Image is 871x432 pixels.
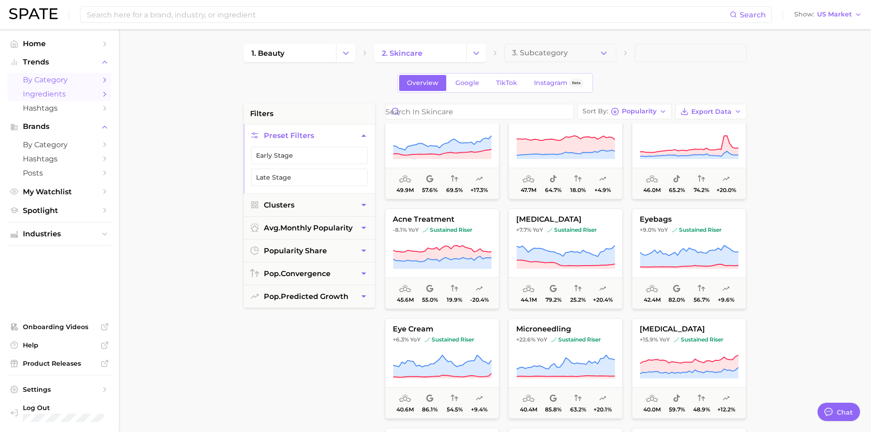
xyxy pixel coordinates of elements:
[422,297,438,303] span: 55.0%
[640,336,658,343] span: +15.9%
[244,285,375,308] button: pop.predicted growth
[698,283,705,294] span: popularity convergence: Medium Convergence
[622,109,657,114] span: Popularity
[424,336,474,343] span: sustained riser
[508,99,623,199] button: facial+3.6% YoYsustained risersustained riser47.7m64.7%18.0%+4.9%
[23,359,96,368] span: Product Releases
[673,393,680,404] span: popularity share: TikTok
[251,147,368,164] button: Early Stage
[244,44,336,62] a: 1. beauty
[7,37,112,51] a: Home
[547,227,552,233] img: sustained riser
[250,108,273,119] span: filters
[23,206,96,215] span: Spotlight
[382,49,422,58] span: 2. skincare
[673,337,679,342] img: sustained riser
[599,283,606,294] span: popularity predicted growth: Very Likely
[470,187,488,193] span: +17.3%
[599,393,606,404] span: popularity predicted growth: Very Likely
[476,174,483,185] span: popularity predicted growth: Very Likely
[23,385,96,394] span: Settings
[7,383,112,396] a: Settings
[551,337,556,342] img: sustained riser
[471,406,487,413] span: +9.4%
[496,79,517,87] span: TikTok
[534,79,567,87] span: Instagram
[7,55,112,69] button: Trends
[23,90,96,98] span: Ingredients
[516,226,531,233] span: +7.7%
[577,104,672,119] button: Sort ByPopularity
[673,283,680,294] span: popularity share: Google
[23,341,96,349] span: Help
[422,187,438,193] span: 57.6%
[385,104,573,119] input: Search in skincare
[643,297,660,303] span: 42.4m
[717,406,735,413] span: +12.2%
[476,393,483,404] span: popularity predicted growth: Likely
[520,297,536,303] span: 44.1m
[264,131,314,140] span: Preset Filters
[632,318,746,419] button: [MEDICAL_DATA]+15.9% YoYsustained risersustained riser40.0m59.7%48.9%+12.2%
[264,224,353,232] span: monthly popularity
[396,187,414,193] span: 49.9m
[722,174,730,185] span: popularity predicted growth: Likely
[7,227,112,241] button: Industries
[504,44,616,62] button: 3. Subcategory
[593,406,612,413] span: +20.1%
[426,174,433,185] span: popularity share: Google
[399,75,446,91] a: Overview
[23,169,96,177] span: Posts
[550,393,557,404] span: popularity share: Google
[408,226,419,234] span: YoY
[422,227,428,233] img: sustained riser
[385,215,499,224] span: acne treatment
[264,269,331,278] span: convergence
[264,246,327,255] span: popularity share
[488,75,525,91] a: TikTok
[722,393,730,404] span: popularity predicted growth: Very Likely
[7,338,112,352] a: Help
[516,336,535,343] span: +22.6%
[698,174,705,185] span: popularity convergence: High Convergence
[646,174,658,185] span: average monthly popularity: Very High Popularity
[264,292,281,301] abbr: popularity index
[451,393,458,404] span: popularity convergence: Medium Convergence
[632,215,746,224] span: eyebags
[23,155,96,163] span: Hashtags
[374,44,466,62] a: 2. skincare
[399,393,411,404] span: average monthly popularity: Very High Popularity
[509,325,622,333] span: microneedling
[426,393,433,404] span: popularity share: Google
[646,283,658,294] span: average monthly popularity: Very High Popularity
[632,325,746,333] span: [MEDICAL_DATA]
[23,58,96,66] span: Trends
[264,224,280,232] abbr: average
[86,7,730,22] input: Search here for a brand, industry, or ingredient
[23,230,96,238] span: Industries
[23,404,123,412] span: Log Out
[470,297,488,303] span: -20.4%
[508,318,623,419] button: microneedling+22.6% YoYsustained risersustained riser40.4m85.8%63.2%+20.1%
[668,297,685,303] span: 82.0%
[668,406,684,413] span: 59.7%
[659,336,670,343] span: YoY
[794,12,814,17] span: Show
[446,406,462,413] span: 54.5%
[7,185,112,199] a: My Watchlist
[7,357,112,370] a: Product Releases
[23,123,96,131] span: Brands
[570,297,586,303] span: 25.2%
[447,297,462,303] span: 19.9%
[521,187,536,193] span: 47.7m
[7,401,112,425] a: Log out. Currently logged in with e-mail samantha.calcagni@loreal.com.
[572,79,581,87] span: Beta
[385,325,499,333] span: eye cream
[264,269,281,278] abbr: popularity index
[722,283,730,294] span: popularity predicted growth: Very Likely
[455,79,479,87] span: Google
[672,226,721,234] span: sustained riser
[545,406,561,413] span: 85.8%
[698,393,705,404] span: popularity convergence: Medium Convergence
[410,336,421,343] span: YoY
